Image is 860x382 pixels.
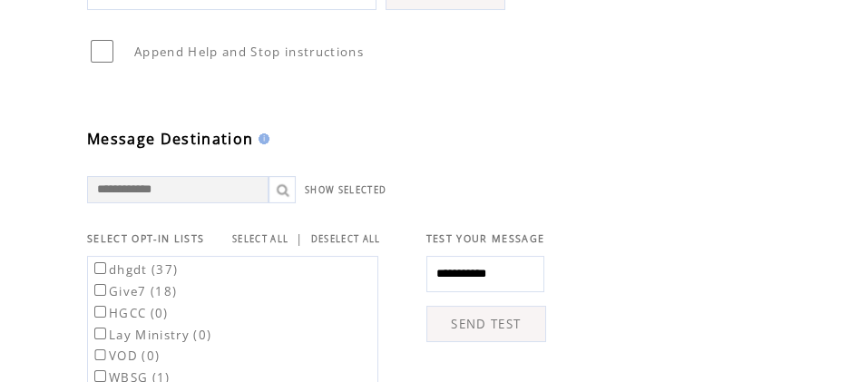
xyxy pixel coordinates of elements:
label: Give7 (18) [91,283,177,299]
input: dhgdt (37) [94,262,106,274]
a: SELECT ALL [232,233,288,245]
span: | [296,230,303,247]
input: Give7 (18) [94,284,106,296]
input: Lay Ministry (0) [94,328,106,339]
span: Append Help and Stop instructions [134,44,364,60]
span: TEST YOUR MESSAGE [426,232,545,245]
label: dhgdt (37) [91,261,178,278]
input: WBSG (1) [94,370,106,382]
a: SHOW SELECTED [305,184,386,196]
input: VOD (0) [94,349,106,361]
label: Lay Ministry (0) [91,327,211,343]
img: help.gif [253,133,269,144]
a: SEND TEST [426,306,546,342]
label: VOD (0) [91,348,160,364]
input: HGCC (0) [94,306,106,318]
label: HGCC (0) [91,305,169,321]
span: Message Destination [87,129,253,149]
span: SELECT OPT-IN LISTS [87,232,204,245]
a: DESELECT ALL [311,233,381,245]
